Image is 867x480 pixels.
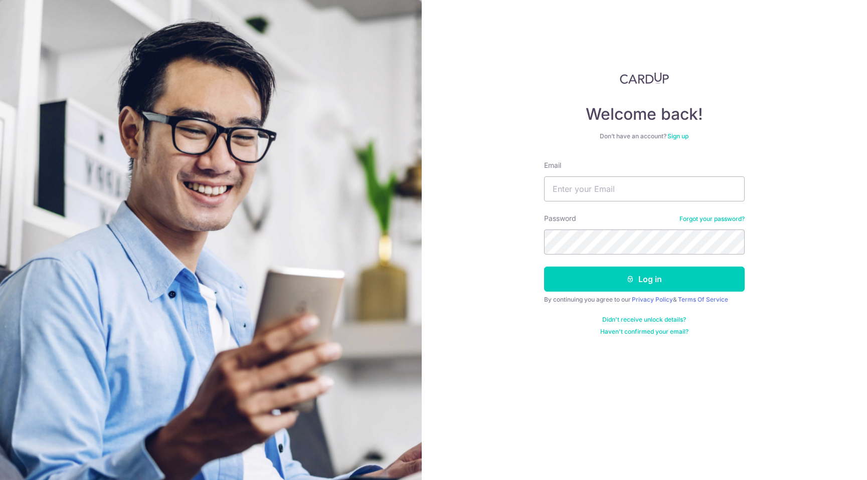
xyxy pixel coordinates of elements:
[602,316,686,324] a: Didn't receive unlock details?
[544,104,745,124] h4: Welcome back!
[620,72,669,84] img: CardUp Logo
[544,296,745,304] div: By continuing you agree to our &
[544,213,576,223] label: Password
[632,296,673,303] a: Privacy Policy
[544,176,745,201] input: Enter your Email
[667,132,688,140] a: Sign up
[678,296,728,303] a: Terms Of Service
[544,160,561,170] label: Email
[600,328,688,336] a: Haven't confirmed your email?
[544,267,745,292] button: Log in
[679,215,745,223] a: Forgot your password?
[544,132,745,140] div: Don’t have an account?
